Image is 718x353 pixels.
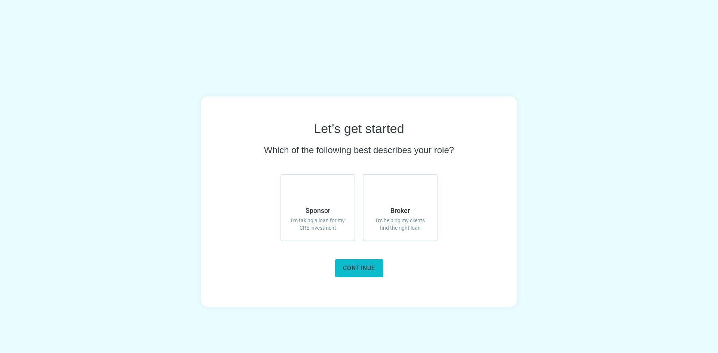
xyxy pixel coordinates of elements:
span: I'm helping my clients find the right loan [371,217,429,232]
span: Continue [343,264,375,272]
span: Which of the following best describes your role? [264,144,454,156]
span: Let’s get started [314,120,404,137]
span: I'm taking a loan for my CRE investment [289,217,347,232]
span: Sponsor [306,206,330,215]
span: Broker [390,206,410,215]
button: Continue [335,259,383,277]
